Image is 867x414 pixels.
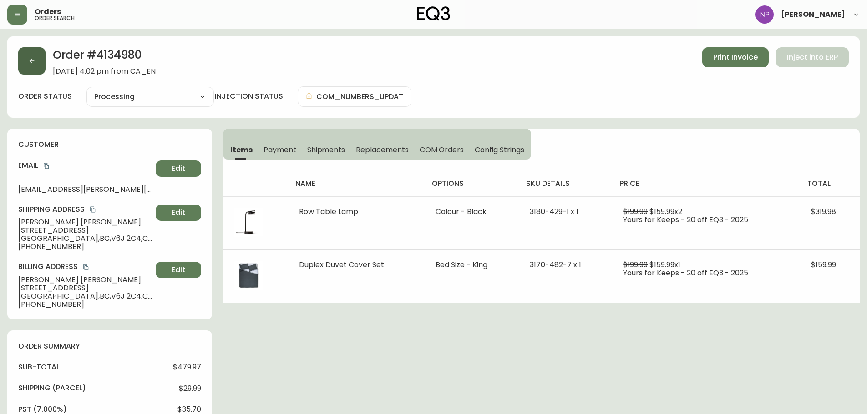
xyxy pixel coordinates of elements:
span: COM Orders [420,145,464,155]
span: Yours for Keeps - 20 off EQ3 - 2025 [623,214,748,225]
span: Orders [35,8,61,15]
span: [PERSON_NAME] [PERSON_NAME] [18,218,152,226]
span: [STREET_ADDRESS] [18,226,152,234]
h4: sku details [526,179,605,189]
span: [GEOGRAPHIC_DATA] , BC , V6J 2C4 , CA [18,234,152,243]
img: 4ba96068-4af6-443b-ad7b-91f6962e11b0.jpg [234,208,263,237]
li: Colour - Black [436,208,508,216]
span: $199.99 [623,206,648,217]
span: [PHONE_NUMBER] [18,300,152,309]
span: Items [230,145,253,155]
button: Edit [156,205,201,221]
span: Duplex Duvet Cover Set [299,259,384,270]
span: Print Invoice [713,52,758,62]
span: [PERSON_NAME] [PERSON_NAME] [18,276,152,284]
h5: order search [35,15,75,21]
span: [PERSON_NAME] [781,11,845,18]
span: 3170-482-7 x 1 [530,259,581,270]
span: [PHONE_NUMBER] [18,243,152,251]
button: Print Invoice [702,47,769,67]
h4: total [807,179,852,189]
img: 50f1e64a3f95c89b5c5247455825f96f [755,5,774,24]
span: $479.97 [173,363,201,371]
span: $29.99 [179,384,201,393]
span: $319.98 [811,206,836,217]
h4: name [295,179,417,189]
span: Payment [264,145,296,155]
span: Yours for Keeps - 20 off EQ3 - 2025 [623,268,748,278]
span: Edit [172,265,185,275]
h4: injection status [215,91,283,101]
h4: Shipping ( Parcel ) [18,383,86,393]
h4: Email [18,160,152,170]
span: $159.99 [811,259,836,270]
button: copy [88,205,97,214]
button: copy [42,161,51,170]
button: copy [81,263,91,272]
span: Edit [172,164,185,174]
span: [DATE] 4:02 pm from CA_EN [53,67,156,75]
span: [GEOGRAPHIC_DATA] , BC , V6J 2C4 , CA [18,292,152,300]
h4: customer [18,140,201,150]
span: [STREET_ADDRESS] [18,284,152,292]
span: Config Strings [475,145,524,155]
span: Edit [172,208,185,218]
span: 3180-429-1 x 1 [530,206,578,217]
span: $159.99 x 1 [649,259,680,270]
span: Shipments [307,145,345,155]
span: $159.99 x 2 [649,206,682,217]
h4: order summary [18,341,201,351]
h2: Order # 4134980 [53,47,156,67]
h4: sub-total [18,362,60,372]
h4: Billing Address [18,262,152,272]
h4: options [432,179,512,189]
span: $199.99 [623,259,648,270]
button: Edit [156,262,201,278]
span: $35.70 [177,405,201,414]
li: Bed Size - King [436,261,508,269]
img: 4b886822-d016-4af4-8cde-f26ae8e33f9e.jpg [234,261,263,290]
span: [EMAIL_ADDRESS][PERSON_NAME][DOMAIN_NAME] [18,185,152,194]
span: Replacements [356,145,408,155]
h4: price [619,179,792,189]
img: logo [417,6,451,21]
span: Row Table Lamp [299,206,358,217]
label: order status [18,91,72,101]
button: Edit [156,160,201,177]
h4: Shipping Address [18,205,152,214]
